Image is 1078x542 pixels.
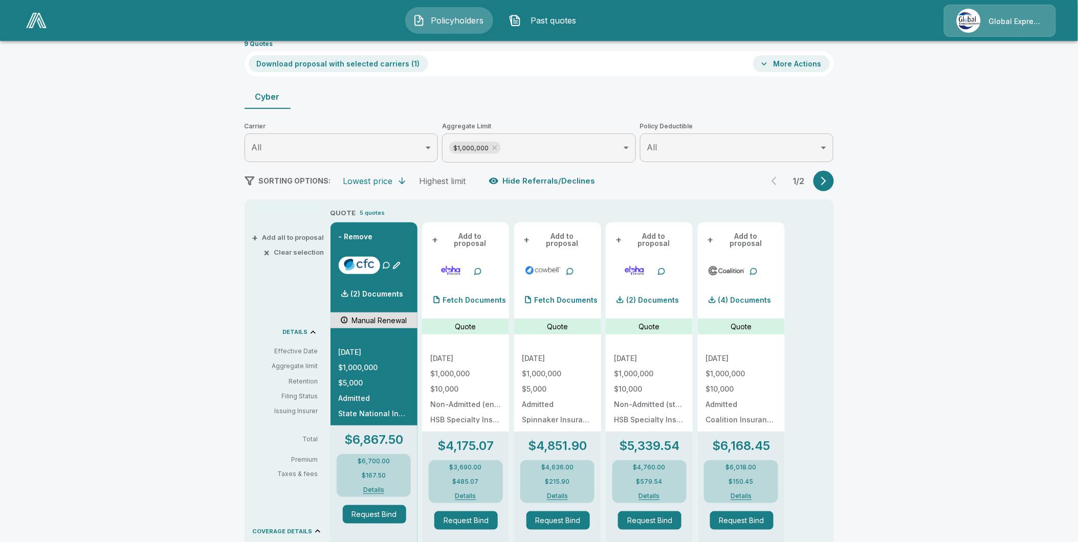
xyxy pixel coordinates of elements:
[245,41,273,47] p: 9 Quotes
[706,370,777,377] p: $1,000,000
[449,142,493,154] span: $1,000,000
[526,511,597,530] span: Request Bind
[253,392,318,401] p: Filing Status
[253,436,326,442] p: Total
[526,511,590,530] button: Request Bind
[522,386,593,393] p: $5,000
[647,142,657,152] span: All
[339,349,409,356] p: [DATE]
[706,231,777,249] button: +Add to proposal
[429,14,486,27] span: Policyholders
[522,370,593,377] p: $1,000,000
[989,16,1043,27] p: Global Express Underwriters
[547,321,568,332] p: Quote
[339,364,409,371] p: $1,000,000
[253,471,326,477] p: Taxes & fees
[26,13,47,28] img: AA Logo
[729,479,754,485] p: $150.45
[710,511,774,530] button: Request Bind
[753,55,830,72] button: More Actions
[614,231,685,249] button: +Add to proposal
[430,370,501,377] p: $1,000,000
[443,493,489,499] button: Details
[266,249,324,256] button: ×Clear selection
[249,55,428,72] button: Download proposal with selected carriers (1)
[430,401,501,408] p: Non-Admitted (enhanced)
[524,263,562,278] img: cowbellp100
[253,529,313,534] p: COVERAGE DETAILS
[522,231,593,249] button: +Add to proposal
[731,321,752,332] p: Quote
[437,440,494,452] p: $4,175.07
[331,208,356,218] p: QUOTE
[430,416,501,423] p: HSB Specialty Insurance Company: rated "A++" by A.M. Best (20%), AXIS Surplus Insurance Company: ...
[254,234,324,241] button: +Add all to proposal
[264,249,270,256] span: ×
[351,290,404,298] p: (2) Documents
[614,386,685,393] p: $10,000
[626,297,679,304] p: (2) Documents
[362,472,386,479] p: $167.50
[432,236,438,243] span: +
[252,234,258,241] span: +
[619,440,679,452] p: $5,339.54
[789,177,809,185] p: 1 / 2
[708,263,745,278] img: coalitioncyberadmitted
[253,347,318,356] p: Effective Date
[339,379,409,387] p: $5,000
[339,395,409,402] p: Admitted
[618,511,689,530] span: Request Bind
[434,511,498,530] button: Request Bind
[253,457,326,463] p: Premium
[341,257,378,272] img: cfccyberadmitted
[352,315,407,326] p: Manual Renewal
[706,401,777,408] p: Admitted
[957,9,981,33] img: Agency Icon
[344,434,403,446] p: $6,867.50
[525,14,582,27] span: Past quotes
[528,440,587,452] p: $4,851.90
[443,297,506,304] p: Fetch Documents
[944,5,1056,37] a: Agency IconGlobal Express Underwriters
[522,355,593,362] p: [DATE]
[706,386,777,393] p: $10,000
[253,362,318,371] p: Aggregate limit
[450,464,482,470] p: $3,690.00
[522,416,593,423] p: Spinnaker Insurance Company NAIC #24376, AM Best "A-" (Excellent) Rated.
[535,493,580,499] button: Details
[453,479,479,485] p: $485.07
[718,493,764,499] button: Details
[432,263,470,278] img: elphacyberenhanced
[616,263,653,278] img: elphacyberstandard
[413,14,425,27] img: Policyholders Icon
[640,121,834,131] span: Policy Deductible
[501,7,589,34] a: Past quotes IconPast quotes
[618,511,681,530] button: Request Bind
[253,377,318,386] p: Retention
[524,236,530,243] span: +
[455,321,476,332] p: Quote
[245,84,291,109] button: Cyber
[343,505,413,524] span: Request Bind
[708,236,714,243] span: +
[614,370,685,377] p: $1,000,000
[358,458,390,464] p: $6,700.00
[343,176,393,186] div: Lowest price
[449,142,501,154] div: $1,000,000
[339,233,373,240] button: - Remove
[360,209,385,217] p: 5 quotes
[442,121,636,131] span: Aggregate Limit
[639,321,660,332] p: Quote
[351,487,397,493] button: Details
[615,236,622,243] span: +
[430,355,501,362] p: [DATE]
[430,386,501,393] p: $10,000
[718,297,772,304] p: (4) Documents
[487,171,600,191] button: Hide Referrals/Declines
[434,511,505,530] span: Request Bind
[614,355,685,362] p: [DATE]
[405,7,493,34] button: Policyholders IconPolicyholders
[541,464,574,470] p: $4,636.00
[252,142,262,152] span: All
